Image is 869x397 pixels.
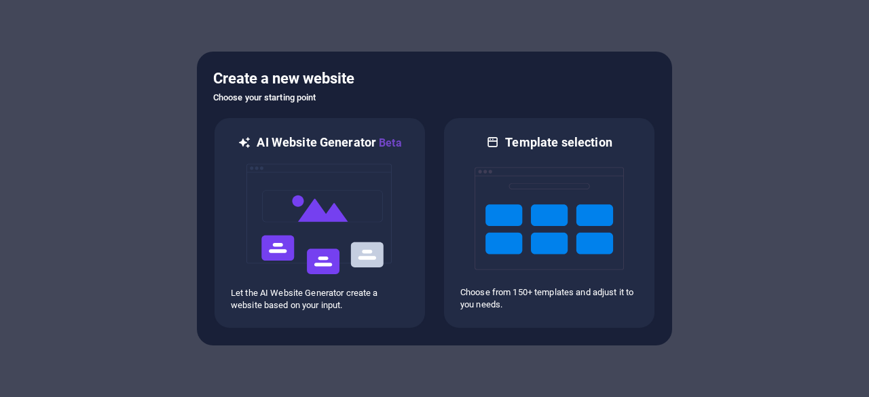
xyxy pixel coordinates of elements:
[443,117,656,329] div: Template selectionChoose from 150+ templates and adjust it to you needs.
[213,68,656,90] h5: Create a new website
[213,117,426,329] div: AI Website GeneratorBetaaiLet the AI Website Generator create a website based on your input.
[213,90,656,106] h6: Choose your starting point
[376,136,402,149] span: Beta
[505,134,612,151] h6: Template selection
[257,134,401,151] h6: AI Website Generator
[460,286,638,311] p: Choose from 150+ templates and adjust it to you needs.
[231,287,409,311] p: Let the AI Website Generator create a website based on your input.
[245,151,394,287] img: ai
